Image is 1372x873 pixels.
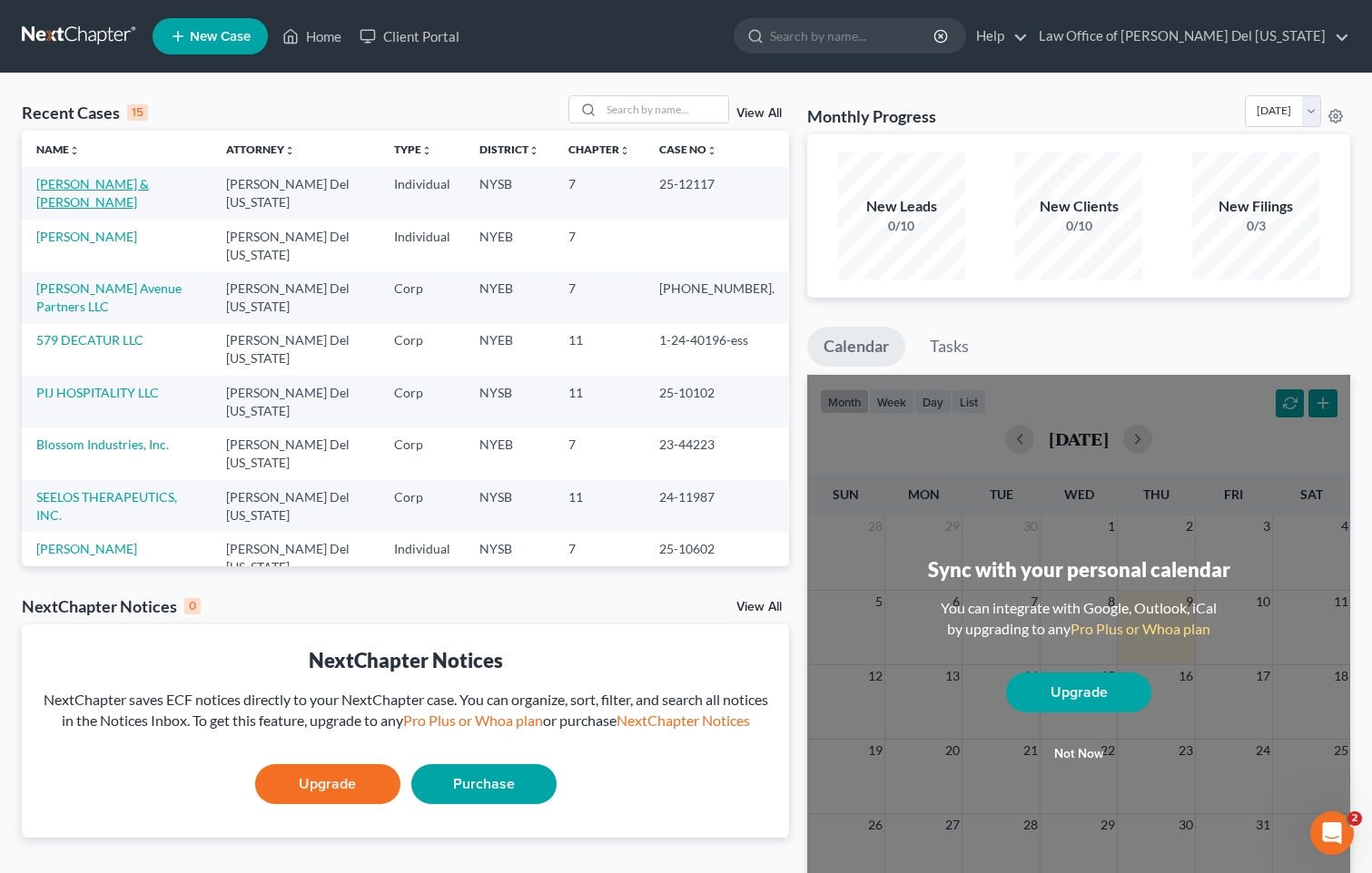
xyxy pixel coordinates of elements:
[380,324,465,376] td: Corp
[465,427,554,479] td: NYEB
[465,532,554,584] td: NYSB
[36,385,159,400] a: PIJ HOSPITALITY LLC
[212,376,380,427] td: [PERSON_NAME] Del [US_STATE]
[36,436,169,452] a: Blossom Industries, Inc.
[127,104,148,121] div: 15
[645,376,789,427] td: 25-10102
[212,220,380,271] td: [PERSON_NAME] Del [US_STATE]
[1006,736,1151,772] button: Not now
[255,764,400,804] a: Upgrade
[273,20,350,53] a: Home
[36,176,149,210] a: [PERSON_NAME] & [PERSON_NAME]
[1071,620,1210,637] a: Pro Plus or Whoa plan
[212,532,380,584] td: [PERSON_NAME] Del [US_STATE]
[933,598,1224,640] div: You can integrate with Google, Outlook, iCal by upgrading to any
[465,480,554,532] td: NYSB
[617,711,750,729] a: NextChapter Notices
[554,220,645,271] td: 7
[22,595,201,617] div: NextChapter Notices
[380,532,465,584] td: Individual
[554,167,645,219] td: 7
[36,690,775,731] div: NextChapter saves ECF notices directly to your NextChapter case. You can organize, sort, filter, ...
[1015,217,1142,235] div: 0/10
[36,489,177,523] a: SEELOS THERAPEUTICS, INC.
[1192,217,1319,235] div: 0/3
[554,427,645,479] td: 7
[380,167,465,219] td: Individual
[36,229,137,244] a: [PERSON_NAME]
[36,541,137,556] a: [PERSON_NAME]
[212,324,380,376] td: [PERSON_NAME] Del [US_STATE]
[465,167,554,219] td: NYSB
[22,102,148,123] div: Recent Cases
[350,20,469,53] a: Client Portal
[36,280,182,314] a: [PERSON_NAME] Avenue Partners LLC
[528,145,539,156] i: unfold_more
[184,598,201,614] div: 0
[645,324,789,376] td: 1-24-40196-ess
[1310,811,1354,855] iframe: Intercom live chat
[619,145,630,156] i: unfold_more
[212,427,380,479] td: [PERSON_NAME] Del [US_STATE]
[403,711,543,729] a: Pro Plus or Whoa plan
[411,764,557,804] a: Purchase
[706,145,717,156] i: unfold_more
[380,376,465,427] td: Corp
[645,480,789,532] td: 24-11987
[465,376,554,427] td: NYSB
[465,220,554,271] td: NYEB
[380,427,465,479] td: Corp
[967,20,1028,53] a: Help
[465,324,554,376] td: NYEB
[838,196,965,217] div: New Leads
[380,271,465,323] td: Corp
[1006,672,1151,712] a: Upgrade
[807,105,936,127] h3: Monthly Progress
[36,142,80,156] a: Nameunfold_more
[645,271,789,323] td: [PHONE_NUMBER].
[190,30,251,44] span: New Case
[226,142,295,156] a: Attorneyunfold_more
[36,646,775,674] div: NextChapter Notices
[421,145,432,156] i: unfold_more
[554,532,645,584] td: 7
[1015,196,1142,217] div: New Clients
[554,480,645,532] td: 11
[568,142,630,156] a: Chapterunfold_more
[601,96,728,123] input: Search by name...
[284,145,295,156] i: unfold_more
[212,167,380,219] td: [PERSON_NAME] Del [US_STATE]
[736,601,782,613] a: View All
[736,107,782,120] a: View All
[212,271,380,323] td: [PERSON_NAME] Del [US_STATE]
[212,480,380,532] td: [PERSON_NAME] Del [US_STATE]
[1030,20,1349,53] a: Law Office of [PERSON_NAME] Del [US_STATE]
[554,271,645,323] td: 7
[645,427,789,479] td: 23-44223
[807,327,905,367] a: Calendar
[69,145,80,156] i: unfold_more
[928,555,1230,584] div: Sync with your personal calendar
[554,324,645,376] td: 11
[645,532,789,584] td: 25-10602
[838,217,965,235] div: 0/10
[1347,811,1362,826] span: 2
[1192,196,1319,217] div: New Filings
[479,142,539,156] a: Districtunfold_more
[380,480,465,532] td: Corp
[36,332,143,348] a: 579 DECATUR LLC
[465,271,554,323] td: NYEB
[770,19,936,53] input: Search by name...
[659,142,717,156] a: Case Nounfold_more
[645,167,789,219] td: 25-12117
[913,327,985,367] a: Tasks
[554,376,645,427] td: 11
[380,220,465,271] td: Individual
[394,142,432,156] a: Typeunfold_more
